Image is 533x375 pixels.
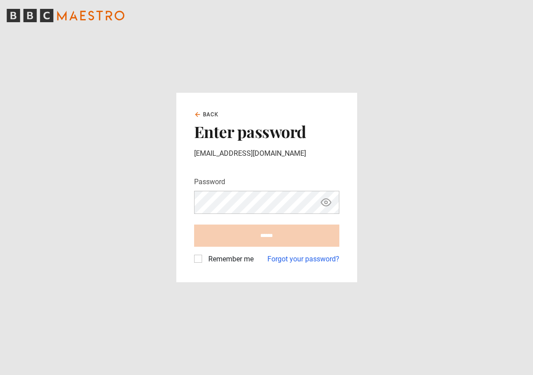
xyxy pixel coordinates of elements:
a: Back [194,111,219,118]
button: Show password [318,195,334,210]
h2: Enter password [194,122,339,141]
p: [EMAIL_ADDRESS][DOMAIN_NAME] [194,148,339,159]
span: Back [203,111,219,118]
svg: BBC Maestro [7,9,124,22]
label: Password [194,177,225,187]
a: Forgot your password? [267,254,339,264]
label: Remember me [205,254,254,264]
